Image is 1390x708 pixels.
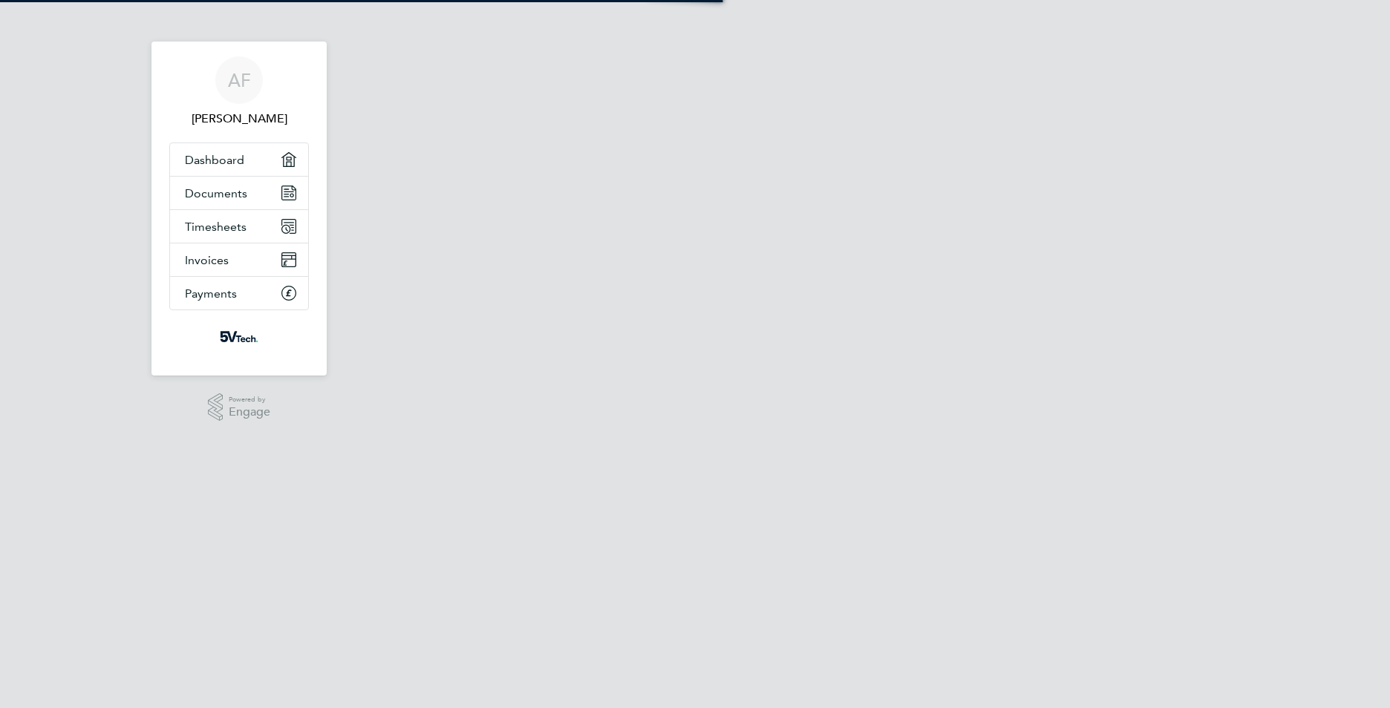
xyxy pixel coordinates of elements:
[169,325,309,349] a: Go to home page
[170,143,308,176] a: Dashboard
[170,277,308,309] a: Payments
[208,393,271,422] a: Powered byEngage
[185,153,244,167] span: Dashboard
[169,110,309,128] span: Adewale Fasoro
[151,42,327,376] nav: Main navigation
[170,243,308,276] a: Invoices
[229,406,270,419] span: Engage
[228,71,251,90] span: AF
[185,186,247,200] span: Documents
[170,210,308,243] a: Timesheets
[229,393,270,406] span: Powered by
[185,253,229,267] span: Invoices
[185,220,247,234] span: Timesheets
[170,177,308,209] a: Documents
[185,286,237,301] span: Payments
[217,325,261,349] img: weare5values-logo-retina.png
[169,56,309,128] a: AF[PERSON_NAME]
